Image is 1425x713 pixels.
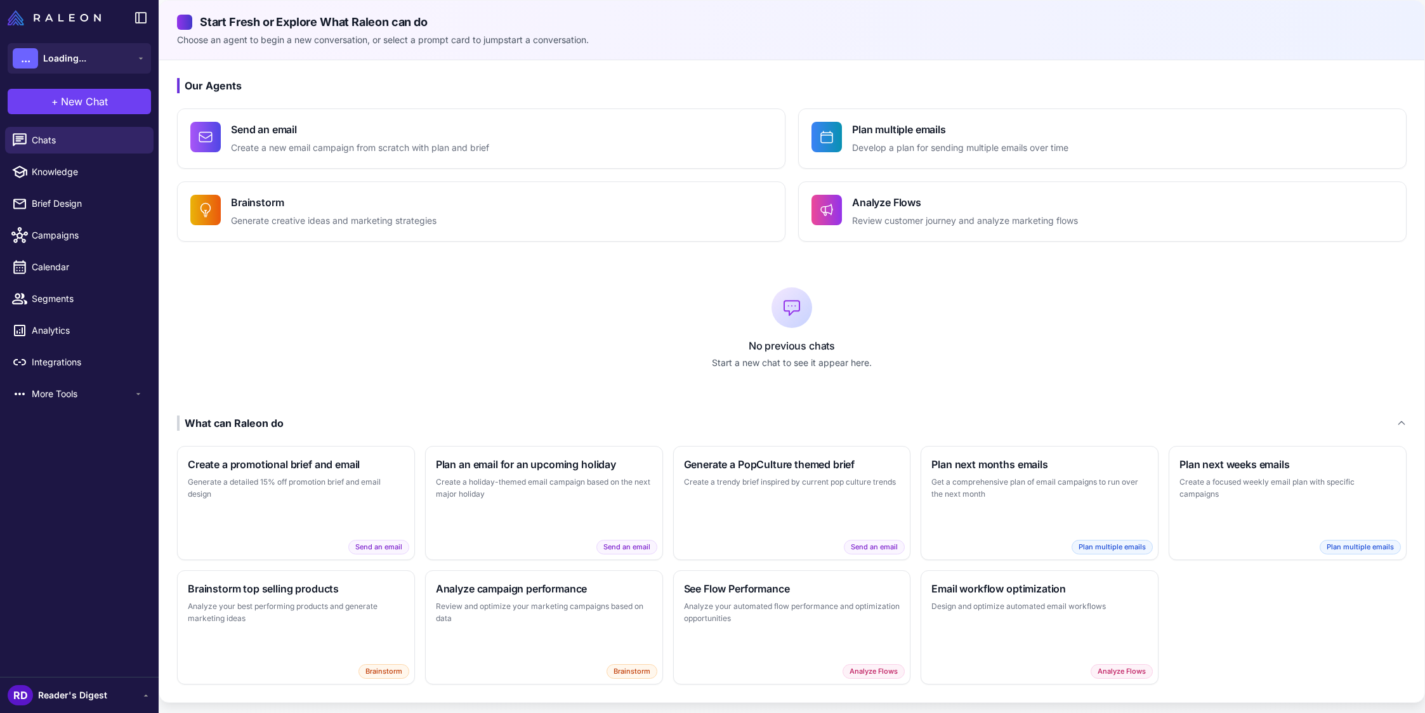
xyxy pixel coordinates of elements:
[177,446,415,560] button: Create a promotional brief and emailGenerate a detailed 15% off promotion brief and email designS...
[32,197,143,211] span: Brief Design
[231,141,489,155] p: Create a new email campaign from scratch with plan and brief
[8,685,33,705] div: RD
[852,122,1068,137] h4: Plan multiple emails
[684,476,900,488] p: Create a trendy brief inspired by current pop culture trends
[436,476,652,500] p: Create a holiday-themed email campaign based on the next major holiday
[607,664,657,679] span: Brainstorm
[931,581,1148,596] h3: Email workflow optimization
[8,89,151,114] button: +New Chat
[852,214,1078,228] p: Review customer journey and analyze marketing flows
[32,355,143,369] span: Integrations
[798,108,1407,169] button: Plan multiple emailsDevelop a plan for sending multiple emails over time
[188,581,404,596] h3: Brainstorm top selling products
[931,457,1148,472] h3: Plan next months emails
[798,181,1407,242] button: Analyze FlowsReview customer journey and analyze marketing flows
[32,387,133,401] span: More Tools
[348,540,409,554] span: Send an email
[1169,446,1407,560] button: Plan next weeks emailsCreate a focused weekly email plan with specific campaignsPlan multiple emails
[436,600,652,625] p: Review and optimize your marketing campaigns based on data
[425,446,663,560] button: Plan an email for an upcoming holidayCreate a holiday-themed email campaign based on the next maj...
[5,317,154,344] a: Analytics
[358,664,409,679] span: Brainstorm
[32,133,143,147] span: Chats
[684,457,900,472] h3: Generate a PopCulture themed brief
[32,324,143,337] span: Analytics
[436,581,652,596] h3: Analyze campaign performance
[177,33,1407,47] p: Choose an agent to begin a new conversation, or select a prompt card to jumpstart a conversation.
[32,260,143,274] span: Calendar
[32,165,143,179] span: Knowledge
[852,141,1068,155] p: Develop a plan for sending multiple emails over time
[177,570,415,684] button: Brainstorm top selling productsAnalyze your best performing products and generate marketing ideas...
[177,338,1407,353] p: No previous chats
[5,349,154,376] a: Integrations
[596,540,657,554] span: Send an email
[921,446,1159,560] button: Plan next months emailsGet a comprehensive plan of email campaigns to run over the next monthPlan...
[177,78,1407,93] h3: Our Agents
[188,600,404,625] p: Analyze your best performing products and generate marketing ideas
[177,415,284,431] div: What can Raleon do
[61,94,108,109] span: New Chat
[425,570,663,684] button: Analyze campaign performanceReview and optimize your marketing campaigns based on dataBrainstorm
[852,195,1078,210] h4: Analyze Flows
[844,540,905,554] span: Send an email
[32,228,143,242] span: Campaigns
[8,10,101,25] img: Raleon Logo
[231,195,437,210] h4: Brainstorm
[177,181,785,242] button: BrainstormGenerate creative ideas and marketing strategies
[1091,664,1153,679] span: Analyze Flows
[1179,476,1396,500] p: Create a focused weekly email plan with specific campaigns
[13,48,38,69] div: ...
[931,600,1148,613] p: Design and optimize automated email workflows
[51,94,58,109] span: +
[1179,457,1396,472] h3: Plan next weeks emails
[931,476,1148,500] p: Get a comprehensive plan of email campaigns to run over the next month
[8,43,151,74] button: ...Loading...
[188,476,404,500] p: Generate a detailed 15% off promotion brief and email design
[921,570,1159,684] button: Email workflow optimizationDesign and optimize automated email workflowsAnalyze Flows
[843,664,905,679] span: Analyze Flows
[5,159,154,185] a: Knowledge
[38,688,107,702] span: Reader's Digest
[673,570,911,684] button: See Flow PerformanceAnalyze your automated flow performance and optimization opportunitiesAnalyze...
[5,254,154,280] a: Calendar
[5,190,154,217] a: Brief Design
[5,222,154,249] a: Campaigns
[1320,540,1401,554] span: Plan multiple emails
[231,214,437,228] p: Generate creative ideas and marketing strategies
[32,292,143,306] span: Segments
[8,10,106,25] a: Raleon Logo
[5,285,154,312] a: Segments
[231,122,489,137] h4: Send an email
[188,457,404,472] h3: Create a promotional brief and email
[673,446,911,560] button: Generate a PopCulture themed briefCreate a trendy brief inspired by current pop culture trendsSen...
[5,127,154,154] a: Chats
[1072,540,1153,554] span: Plan multiple emails
[684,581,900,596] h3: See Flow Performance
[436,457,652,472] h3: Plan an email for an upcoming holiday
[684,600,900,625] p: Analyze your automated flow performance and optimization opportunities
[43,51,86,65] span: Loading...
[177,356,1407,370] p: Start a new chat to see it appear here.
[177,108,785,169] button: Send an emailCreate a new email campaign from scratch with plan and brief
[177,13,1407,30] h2: Start Fresh or Explore What Raleon can do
